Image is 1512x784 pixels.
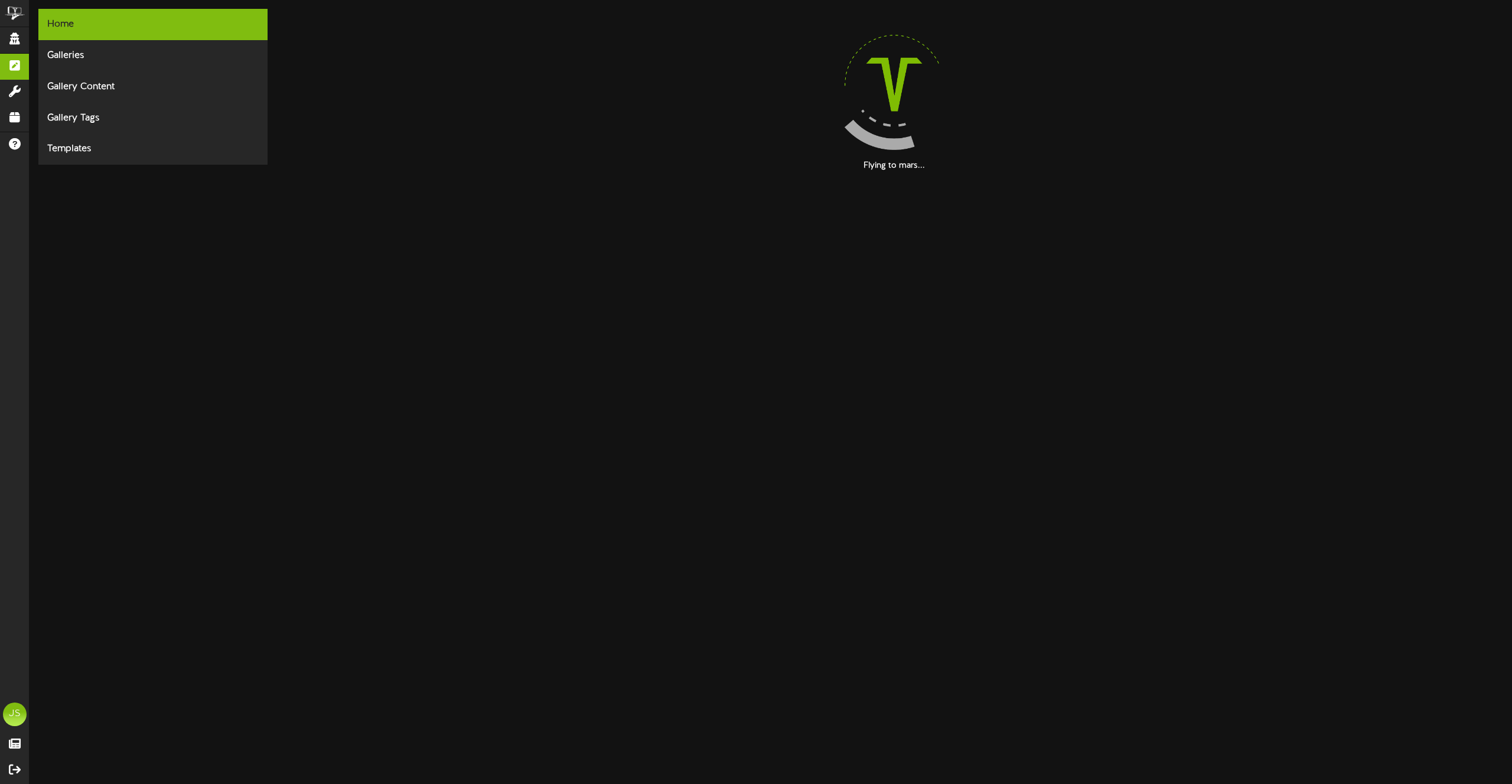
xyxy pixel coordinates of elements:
[38,71,268,103] div: Gallery Content
[819,9,970,160] img: loading-spinner-4.png
[3,703,27,726] div: JS
[863,161,925,170] strong: Flying to mars...
[38,40,268,71] div: Galleries
[38,9,268,40] div: Home
[38,103,268,134] div: Gallery Tags
[38,133,268,165] div: Templates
